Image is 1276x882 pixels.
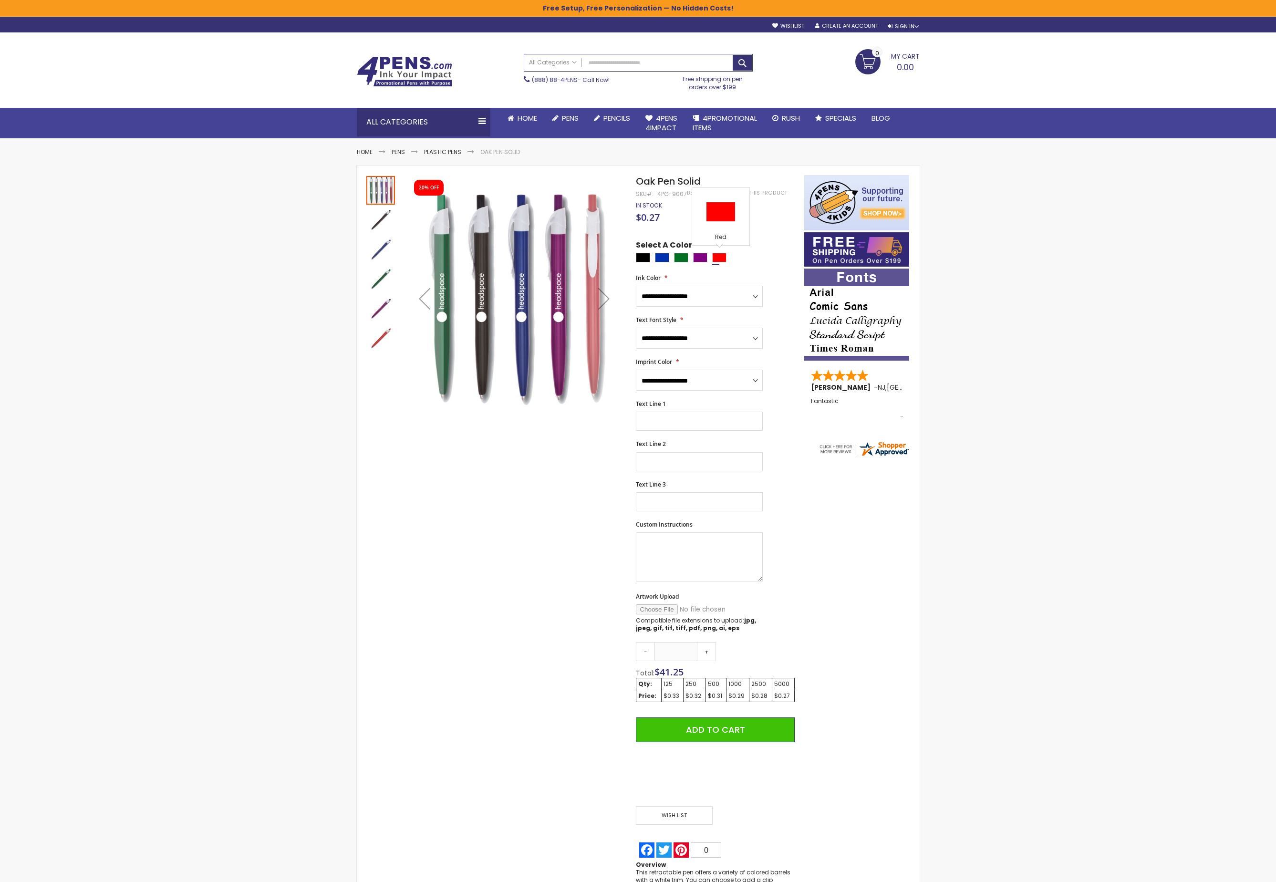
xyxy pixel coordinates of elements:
a: + [697,642,716,661]
div: Green [674,253,688,262]
span: Oak Pen Solid [636,175,701,188]
button: Add to Cart [636,717,794,742]
div: Oak Pen Solid [366,205,396,234]
a: Create an Account [815,22,878,30]
span: 0 [875,49,879,58]
div: Next [585,175,623,423]
iframe: PayPal [636,749,794,799]
a: Home [500,108,545,129]
span: 4PROMOTIONAL ITEMS [693,113,757,133]
a: Blog [864,108,898,129]
span: - , [874,383,957,392]
div: All Categories [357,108,490,136]
span: Select A Color [636,240,692,253]
div: Fantastic [811,398,903,418]
span: 0.00 [897,61,914,73]
img: 4pens.com widget logo [818,440,910,457]
span: Text Font Style [636,316,676,324]
div: 20% OFF [419,185,439,191]
img: 4pens 4 kids [804,175,909,230]
img: Oak Pen Solid [405,188,623,406]
img: Oak Pen Solid [366,235,395,264]
div: Purple [693,253,707,262]
span: Wish List [636,806,712,825]
p: Compatible file extensions to upload: [636,617,763,632]
a: Facebook [638,842,655,858]
span: - Call Now! [532,76,610,84]
span: 41.25 [660,665,684,678]
strong: Price: [638,692,656,700]
div: Red [695,233,747,243]
a: Specials [808,108,864,129]
img: Oak Pen Solid [366,324,395,353]
span: In stock [636,201,662,209]
div: Sign In [888,23,919,30]
span: $ [654,665,684,678]
a: Home [357,148,373,156]
a: Pens [545,108,586,129]
img: Oak Pen Solid [366,265,395,293]
div: Oak Pen Solid [366,175,396,205]
img: font-personalization-examples [804,269,909,361]
div: Previous [405,175,444,423]
span: Text Line 1 [636,400,666,408]
div: 250 [685,680,704,688]
div: 125 [664,680,682,688]
div: 2500 [751,680,770,688]
span: Home [518,113,537,123]
span: [PERSON_NAME] [811,383,874,392]
div: 4PG-9007 [657,190,687,198]
a: Rush [765,108,808,129]
span: Add to Cart [686,724,745,736]
div: Oak Pen Solid [366,234,396,264]
li: Oak Pen Solid [480,148,520,156]
div: Oak Pen Solid [366,293,396,323]
div: $0.32 [685,692,704,700]
div: $0.31 [708,692,724,700]
span: Imprint Color [636,358,672,366]
a: Wishlist [772,22,804,30]
div: Blue [655,253,669,262]
div: $0.33 [664,692,682,700]
span: 0 [704,846,708,854]
img: 4Pens Custom Pens and Promotional Products [357,56,452,87]
span: Pencils [603,113,630,123]
a: - [636,642,655,661]
div: 5000 [774,680,792,688]
div: Black [636,253,650,262]
a: Pencils [586,108,638,129]
span: Total: [636,668,654,678]
a: 4Pens4impact [638,108,685,139]
strong: Overview [636,861,666,869]
span: Specials [825,113,856,123]
div: 1000 [728,680,747,688]
span: [GEOGRAPHIC_DATA] [887,383,957,392]
div: Oak Pen Solid [366,323,395,353]
span: Artwork Upload [636,592,679,601]
div: Red [712,253,726,262]
div: 500 [708,680,724,688]
span: Ink Color [636,274,661,282]
span: 4Pens 4impact [645,113,677,133]
a: 0.00 0 [855,49,920,73]
a: Pinterest0 [673,842,722,858]
a: Plastic Pens [424,148,461,156]
a: Wish List [636,806,715,825]
div: $0.28 [751,692,770,700]
img: Oak Pen Solid [366,206,395,234]
div: Free shipping on pen orders over $199 [673,72,753,91]
img: Oak Pen Solid [366,294,395,323]
span: Text Line 2 [636,440,666,448]
a: Twitter [655,842,673,858]
strong: Qty: [638,680,652,688]
a: 4PROMOTIONALITEMS [685,108,765,139]
a: Pens [392,148,405,156]
strong: SKU [636,190,654,198]
div: Availability [636,202,662,209]
a: All Categories [524,54,581,70]
span: Blog [871,113,890,123]
a: (888) 88-4PENS [532,76,578,84]
span: Pens [562,113,579,123]
a: 4pens.com certificate URL [818,451,910,459]
div: $0.29 [728,692,747,700]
